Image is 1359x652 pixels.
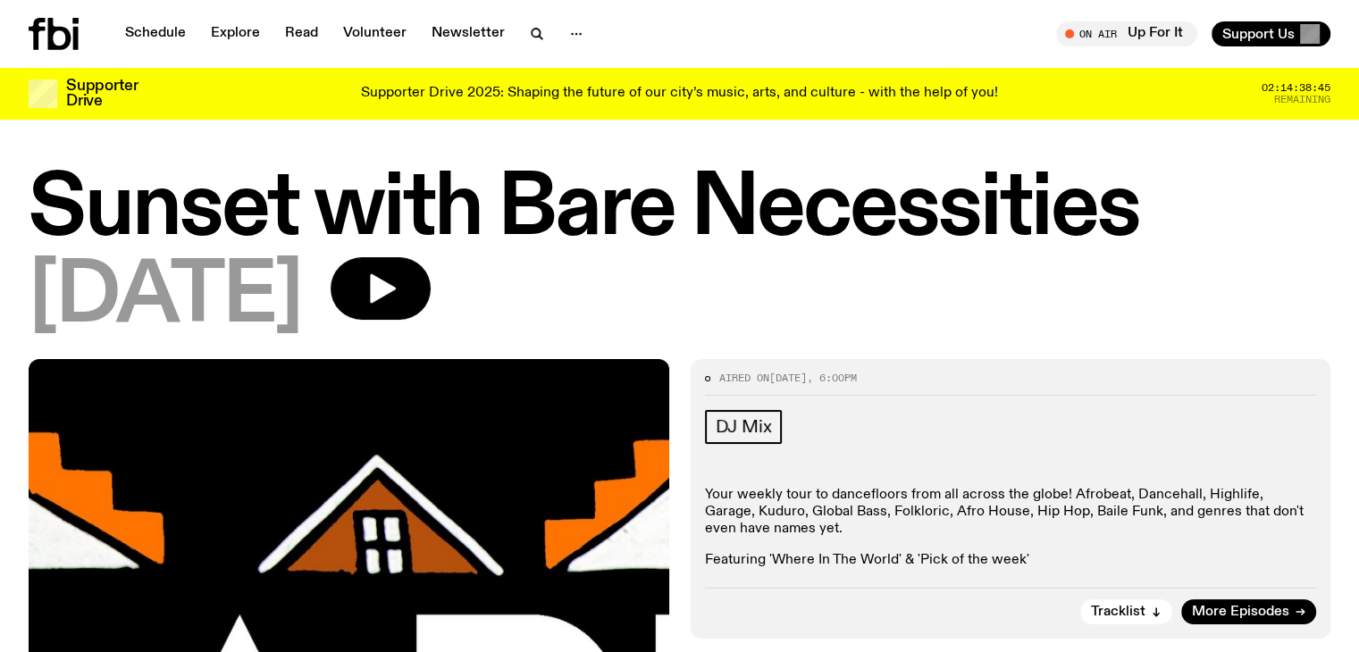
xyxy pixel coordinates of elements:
button: Tracklist [1080,599,1172,624]
a: DJ Mix [705,410,783,444]
a: Explore [200,21,271,46]
button: On AirUp For It [1056,21,1197,46]
span: [DATE] [769,371,807,385]
a: Read [274,21,329,46]
span: DJ Mix [716,417,772,437]
span: , 6:00pm [807,371,857,385]
a: Schedule [114,21,197,46]
a: Volunteer [332,21,417,46]
span: 02:14:38:45 [1262,83,1330,93]
h3: Supporter Drive [66,79,138,109]
span: More Episodes [1192,606,1289,619]
a: More Episodes [1181,599,1316,624]
span: Remaining [1274,95,1330,104]
a: Newsletter [421,21,516,46]
p: Your weekly tour to dancefloors from all across the globe! Afrobeat, Dancehall, Highlife, Garage,... [705,487,1317,539]
h1: Sunset with Bare Necessities [29,170,1330,250]
span: Tracklist [1091,606,1145,619]
p: Supporter Drive 2025: Shaping the future of our city’s music, arts, and culture - with the help o... [361,86,998,102]
span: Support Us [1222,26,1295,42]
span: [DATE] [29,257,302,338]
p: Featuring 'Where In The World' & 'Pick of the week' [705,552,1317,569]
button: Support Us [1212,21,1330,46]
span: Aired on [719,371,769,385]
